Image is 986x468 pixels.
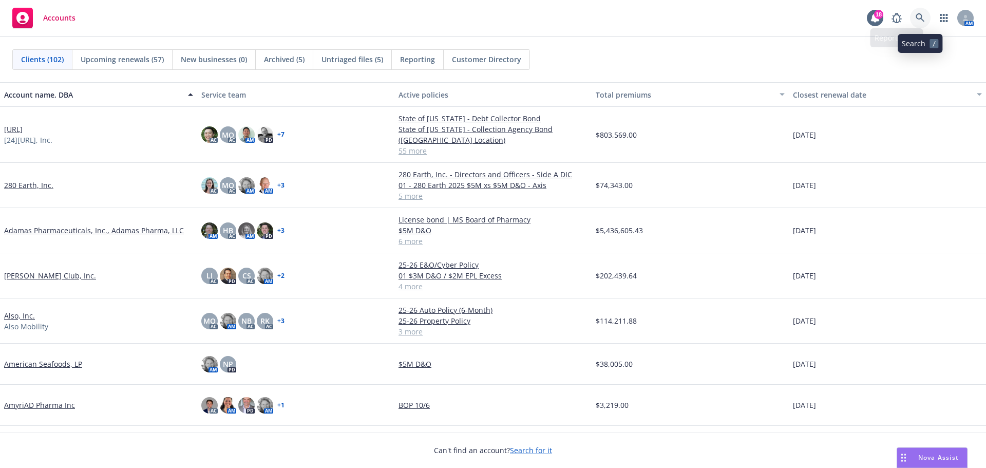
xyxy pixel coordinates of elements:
[201,126,218,143] img: photo
[201,222,218,239] img: photo
[874,10,883,19] div: 18
[434,445,552,456] span: Can't find an account?
[81,54,164,65] span: Upcoming renewals (57)
[201,177,218,194] img: photo
[4,310,35,321] a: Also, Inc.
[4,124,23,135] a: [URL]
[222,129,234,140] span: MQ
[793,180,816,191] span: [DATE]
[399,89,587,100] div: Active policies
[238,222,255,239] img: photo
[793,400,816,410] span: [DATE]
[399,214,587,225] a: License bond | MS Board of Pharmacy
[596,180,633,191] span: $74,343.00
[260,315,270,326] span: RK
[238,126,255,143] img: photo
[4,359,82,369] a: American Seafoods, LP
[910,8,931,28] a: Search
[4,225,184,236] a: Adamas Pharmaceuticals, Inc., Adamas Pharma, LLC
[897,447,968,468] button: Nova Assist
[793,129,816,140] span: [DATE]
[241,315,252,326] span: NB
[4,400,75,410] a: AmyriAD Pharma Inc
[399,191,587,201] a: 5 more
[399,270,587,281] a: 01 $3M D&O / $2M EPL Excess
[793,225,816,236] span: [DATE]
[399,124,587,145] a: State of [US_STATE] - Collection Agency Bond ([GEOGRAPHIC_DATA] Location)
[399,305,587,315] a: 25-26 Auto Policy (6-Month)
[399,180,587,191] a: 01 - 280 Earth 2025 $5M xs $5M D&O - Axis
[257,126,273,143] img: photo
[201,89,390,100] div: Service team
[206,270,213,281] span: LI
[399,326,587,337] a: 3 more
[394,82,592,107] button: Active policies
[592,82,789,107] button: Total premiums
[596,129,637,140] span: $803,569.00
[399,236,587,247] a: 6 more
[257,397,273,414] img: photo
[4,180,53,191] a: 280 Earth, Inc.
[789,82,986,107] button: Closest renewal date
[242,270,251,281] span: CS
[399,281,587,292] a: 4 more
[238,177,255,194] img: photo
[793,315,816,326] span: [DATE]
[222,180,234,191] span: MQ
[793,359,816,369] span: [DATE]
[596,89,773,100] div: Total premiums
[399,259,587,270] a: 25-26 E&O/Cyber Policy
[277,402,285,408] a: + 1
[257,222,273,239] img: photo
[399,169,587,180] a: 280 Earth, Inc. - Directors and Officers - Side A DIC
[181,54,247,65] span: New businesses (0)
[277,318,285,324] a: + 3
[220,313,236,329] img: photo
[277,182,285,189] a: + 3
[4,135,52,145] span: [24][URL], Inc.
[793,270,816,281] span: [DATE]
[934,8,954,28] a: Switch app
[277,228,285,234] a: + 3
[203,315,216,326] span: MQ
[399,400,587,410] a: BOP 10/6
[793,89,971,100] div: Closest renewal date
[399,113,587,124] a: State of [US_STATE] - Debt Collector Bond
[4,270,96,281] a: [PERSON_NAME] Club, Inc.
[321,54,383,65] span: Untriaged files (5)
[4,321,48,332] span: Also Mobility
[257,177,273,194] img: photo
[452,54,521,65] span: Customer Directory
[43,14,75,22] span: Accounts
[399,315,587,326] a: 25-26 Property Policy
[886,8,907,28] a: Report a Bug
[4,89,182,100] div: Account name, DBA
[277,273,285,279] a: + 2
[264,54,305,65] span: Archived (5)
[918,453,959,462] span: Nova Assist
[220,397,236,414] img: photo
[220,268,236,284] img: photo
[596,359,633,369] span: $38,005.00
[223,359,233,369] span: NP
[399,359,587,369] a: $5M D&O
[257,268,273,284] img: photo
[596,315,637,326] span: $114,211.88
[223,225,233,236] span: HB
[596,270,637,281] span: $202,439.64
[596,400,629,410] span: $3,219.00
[8,4,80,32] a: Accounts
[596,225,643,236] span: $5,436,605.43
[201,397,218,414] img: photo
[21,54,64,65] span: Clients (102)
[277,132,285,138] a: + 7
[399,225,587,236] a: $5M D&O
[897,448,910,467] div: Drag to move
